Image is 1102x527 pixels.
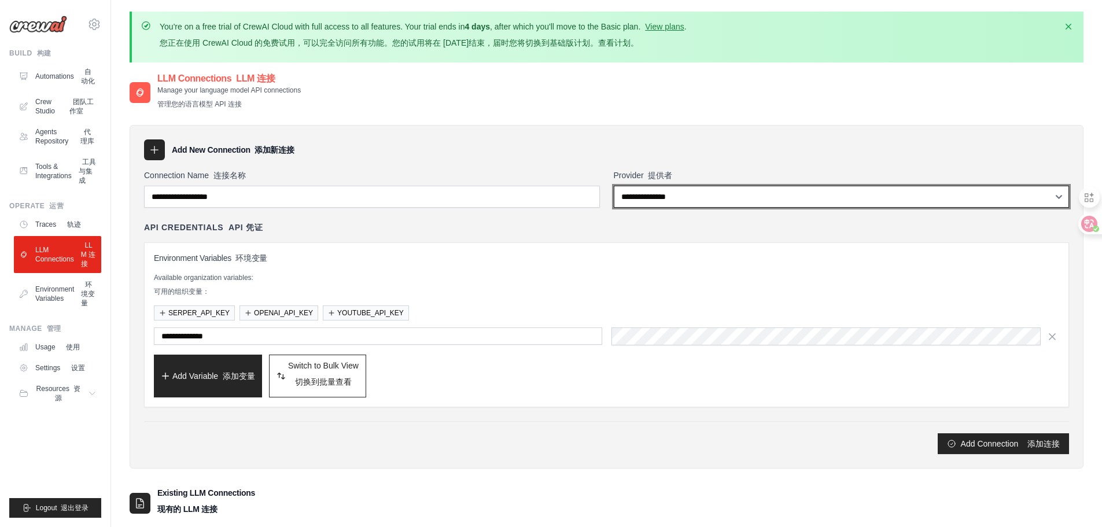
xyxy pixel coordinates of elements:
a: Settings 设置 [14,359,101,377]
div: Operate [9,201,101,211]
h3: Environment Variables [154,252,1059,264]
h4: API Credentials [144,222,263,233]
font: 连接名称 [213,171,246,180]
h2: LLM Connections [157,72,301,86]
span: Switch to Bulk View [288,360,359,392]
span: Resources [35,384,81,403]
label: Connection Name [144,169,600,181]
font: LLM 连接 [81,241,95,268]
a: Automations 自动化 [14,62,101,90]
button: Resources 资源 [14,379,101,407]
p: Manage your language model API connections [157,86,301,113]
span: Logout [36,503,89,513]
font: 设置 [71,364,85,372]
font: 工具与集成 [79,158,97,185]
font: 代理库 [80,128,94,145]
strong: 4 days [465,22,490,31]
img: Logo [9,16,67,33]
div: Build [9,49,101,58]
button: YOUTUBE_API_KEY [323,305,409,320]
h3: Add New Connection [172,144,294,156]
a: Traces 轨迹 [14,215,101,234]
a: View plans [645,22,684,31]
font: 运营 [49,202,64,210]
a: Crew Studio 团队工作室 [14,93,101,120]
font: 退出登录 [61,504,89,512]
div: Manage [9,324,101,333]
button: Switch to Bulk View切换到批量查看 [269,355,366,397]
font: 现有的 LLM 连接 [157,504,218,514]
font: 您正在使用 CrewAI Cloud 的免费试用，可以完全访问所有功能。您的试用将在 [DATE]结束，届时您将切换到基础版计划。查看计划。 [160,38,639,47]
font: 自动化 [81,68,95,85]
font: 构建 [37,49,51,57]
button: OPENAI_API_KEY [239,305,318,320]
a: Tools & Integrations 工具与集成 [14,153,101,190]
font: 添加连接 [1027,439,1060,448]
font: 添加新连接 [255,145,294,154]
p: Available organization variables: [154,273,1059,301]
font: 可用的组织变量： [154,288,209,296]
font: 切换到批量查看 [295,377,352,386]
font: 使用 [66,343,80,351]
a: LLM Connections LLM 连接 [14,236,101,273]
button: SERPER_API_KEY [154,305,235,320]
a: Usage 使用 [14,338,101,356]
p: You're on a free trial of CrewAI Cloud with full access to all features. Your trial ends in , aft... [160,21,687,53]
font: API 凭证 [228,223,263,232]
font: 环境变量 [81,281,95,307]
label: Provider [614,169,1070,181]
font: 管理 [47,325,61,333]
button: Add Connection 添加连接 [938,433,1069,454]
h3: Existing LLM Connections [157,487,255,519]
font: 轨迹 [67,220,81,229]
button: Add Variable 添加变量 [154,355,262,397]
button: Logout 退出登录 [9,498,101,518]
font: 团队工作室 [69,98,94,115]
font: 环境变量 [235,253,267,263]
font: 管理您的语言模型 API 连接 [157,100,242,108]
font: LLM 连接 [236,73,275,83]
a: Agents Repository 代理库 [14,123,101,150]
font: 添加变量 [223,371,255,381]
a: Environment Variables 环境变量 [14,275,101,312]
font: 提供者 [648,171,672,180]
